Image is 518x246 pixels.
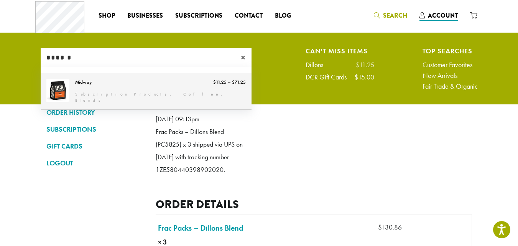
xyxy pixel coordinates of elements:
a: Customer Favorites [423,61,478,68]
p: Frac Packs – Dillons Blend (PC5825) x 3 shipped via UPS on [DATE] with tracking number 1ZE5804403... [156,125,244,176]
a: ORDER HISTORY [46,106,144,119]
span: Businesses [127,11,163,21]
div: DCR Gift Cards [306,74,354,81]
bdi: 130.86 [378,223,402,231]
span: Shop [99,11,115,21]
span: Blog [275,11,291,21]
a: Search [368,9,413,22]
span: Contact [235,11,263,21]
a: LOGOUT [46,157,144,170]
a: Shop [92,10,121,22]
h4: Top Searches [423,48,478,54]
div: $15.00 [354,74,374,81]
a: SUBSCRIPTIONS [46,123,144,136]
h2: Order details [156,198,472,211]
span: $ [378,223,382,231]
span: × [241,53,252,62]
div: Dillons [306,61,331,68]
h4: Can't Miss Items [306,48,374,54]
a: GIFT CARDS [46,140,144,153]
span: Account [428,11,458,20]
div: $11.25 [356,61,374,68]
p: [DATE] 09:13pm [156,113,244,125]
a: New Arrivals [423,72,478,79]
span: Subscriptions [175,11,222,21]
a: Fair Trade & Organic [423,83,478,90]
a: Frac Packs – Dillons Blend [158,222,243,234]
span: Search [383,11,407,20]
